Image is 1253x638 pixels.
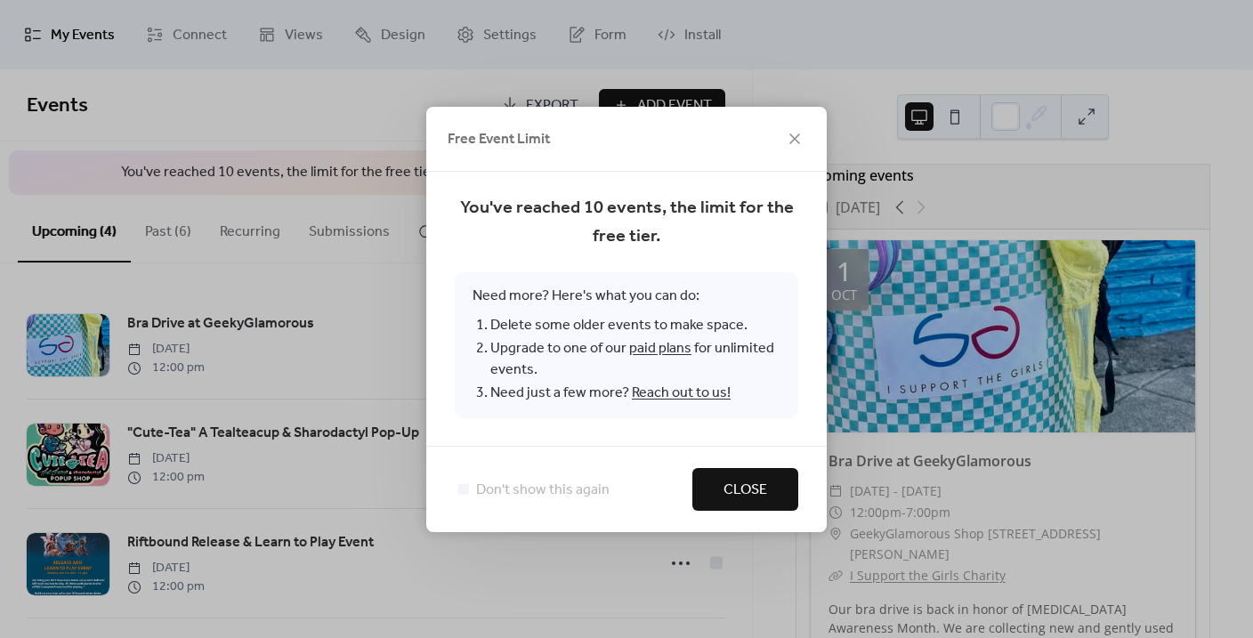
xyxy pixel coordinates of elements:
button: Close [692,468,798,511]
a: Reach out to us! [632,379,731,407]
li: Need just a few more? [490,382,780,405]
a: paid plans [629,335,691,362]
span: Free Event Limit [448,129,550,150]
li: Delete some older events to make space. [490,314,780,337]
span: Don't show this again [476,480,610,501]
span: You've reached 10 events, the limit for the free tier. [455,194,798,251]
span: Need more? Here's what you can do: [455,272,798,418]
span: Close [724,480,767,501]
li: Upgrade to one of our for unlimited events. [490,337,780,382]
